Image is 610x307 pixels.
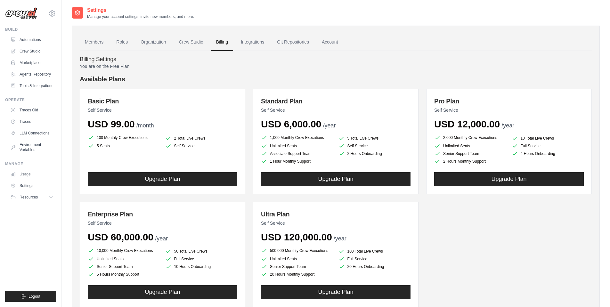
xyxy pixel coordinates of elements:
a: Agents Repository [8,69,56,79]
li: 2,000 Monthly Crew Executions [434,134,507,141]
li: 10,000 Monthly Crew Executions [88,247,160,254]
p: Manage your account settings, invite new members, and more. [87,14,194,19]
li: Associate Support Team [261,150,333,157]
h3: Ultra Plan [261,210,411,219]
div: Build [5,27,56,32]
li: Unlimited Seats [88,256,160,262]
span: /year [155,235,168,242]
a: Tools & Integrations [8,81,56,91]
a: LLM Connections [8,128,56,138]
li: Senior Support Team [88,263,160,270]
li: 100 Total Live Crews [338,248,411,254]
div: Operate [5,97,56,102]
li: 4 Hours Onboarding [512,150,584,157]
li: Full Service [512,143,584,149]
li: Unlimited Seats [261,143,333,149]
p: Self Service [261,107,411,113]
button: Resources [8,192,56,202]
span: /year [334,235,346,242]
button: Upgrade Plan [434,172,584,186]
button: Upgrade Plan [261,285,411,299]
li: 5 Total Live Crews [338,135,411,141]
a: Git Repositories [272,34,314,51]
li: 10 Total Live Crews [512,135,584,141]
a: Roles [111,34,133,51]
span: USD 12,000.00 [434,119,500,129]
h4: Available Plans [80,75,592,84]
li: 1,000 Monthly Crew Executions [261,134,333,141]
li: Unlimited Seats [434,143,507,149]
a: Marketplace [8,58,56,68]
a: Traces Old [8,105,56,115]
h3: Enterprise Plan [88,210,237,219]
a: Account [317,34,343,51]
span: USD 120,000.00 [261,232,332,242]
h2: Settings [87,6,194,14]
a: Members [80,34,109,51]
li: Senior Support Team [261,263,333,270]
li: 5 Seats [88,143,160,149]
img: Logo [5,7,37,20]
li: Unlimited Seats [261,256,333,262]
a: Organization [135,34,171,51]
h3: Basic Plan [88,97,237,106]
a: Environment Variables [8,140,56,155]
a: Settings [8,181,56,191]
span: /year [323,122,336,129]
p: Self Service [88,107,237,113]
span: Logout [28,294,40,299]
li: 2 Total Live Crews [165,135,238,141]
span: /month [136,122,154,129]
li: 20 Hours Onboarding [338,263,411,270]
li: Senior Support Team [434,150,507,157]
button: Upgrade Plan [261,172,411,186]
button: Logout [5,291,56,302]
a: Integrations [236,34,269,51]
span: USD 99.00 [88,119,135,129]
h3: Standard Plan [261,97,411,106]
li: 500,000 Monthly Crew Executions [261,247,333,254]
a: Crew Studio [8,46,56,56]
li: Self Service [338,143,411,149]
li: 2 Hours Onboarding [338,150,411,157]
h3: Pro Plan [434,97,584,106]
li: 2 Hours Monthly Support [434,158,507,165]
div: Manage [5,161,56,166]
li: 5 Hours Monthly Support [88,271,160,278]
button: Upgrade Plan [88,285,237,299]
a: Traces [8,117,56,127]
li: Full Service [338,256,411,262]
button: Upgrade Plan [88,172,237,186]
span: USD 60,000.00 [88,232,153,242]
li: 20 Hours Monthly Support [261,271,333,278]
p: Self Service [261,220,411,226]
h4: Billing Settings [80,56,592,63]
a: Automations [8,35,56,45]
li: 50 Total Live Crews [165,248,238,254]
p: You are on the Free Plan [80,63,592,69]
li: Full Service [165,256,238,262]
a: Crew Studio [174,34,208,51]
li: 100 Monthly Crew Executions [88,134,160,141]
li: 10 Hours Onboarding [165,263,238,270]
span: Resources [20,195,38,200]
p: Self Service [88,220,237,226]
li: 1 Hour Monthly Support [261,158,333,165]
li: Self Service [165,143,238,149]
span: USD 6,000.00 [261,119,321,129]
span: /year [501,122,514,129]
a: Usage [8,169,56,179]
p: Self Service [434,107,584,113]
a: Billing [211,34,233,51]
